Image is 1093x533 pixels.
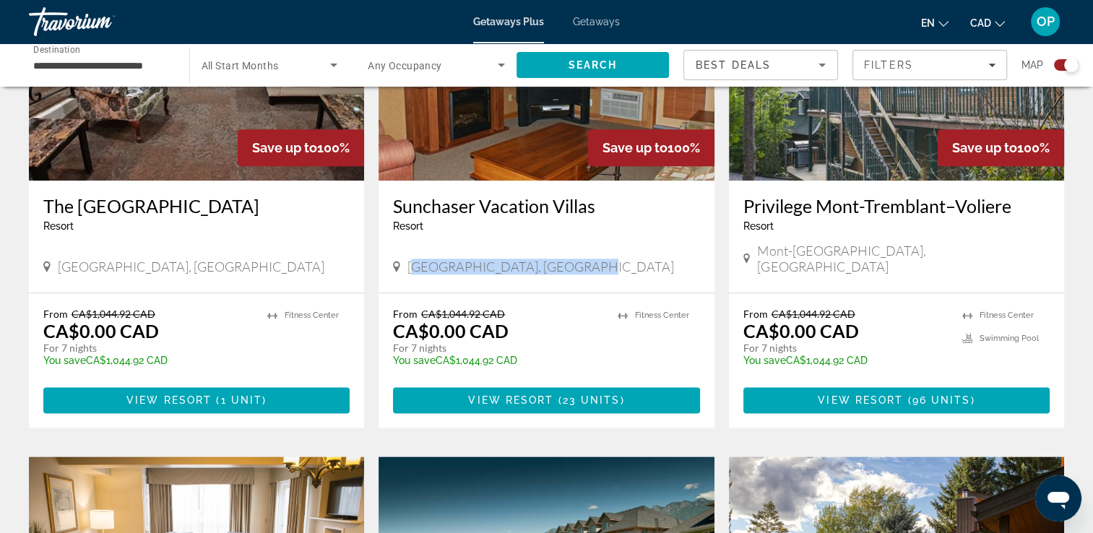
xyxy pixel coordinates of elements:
[743,308,768,320] span: From
[743,355,786,366] span: You save
[473,16,544,27] a: Getaways Plus
[126,394,212,406] span: View Resort
[912,394,971,406] span: 96 units
[43,320,159,342] p: CA$0.00 CAD
[393,355,436,366] span: You save
[212,394,267,406] span: ( )
[43,387,350,413] button: View Resort(1 unit)
[43,220,74,232] span: Resort
[43,355,86,366] span: You save
[202,60,279,71] span: All Start Months
[743,355,948,366] p: CA$1,044.92 CAD
[743,320,859,342] p: CA$0.00 CAD
[602,140,668,155] span: Save up to
[573,16,620,27] a: Getaways
[772,308,855,320] span: CA$1,044.92 CAD
[970,12,1005,33] button: Change currency
[33,44,80,54] span: Destination
[1021,55,1043,75] span: Map
[421,308,505,320] span: CA$1,044.92 CAD
[568,59,617,71] span: Search
[553,394,624,406] span: ( )
[252,140,317,155] span: Save up to
[635,311,689,320] span: Fitness Center
[818,394,903,406] span: View Resort
[29,3,173,40] a: Travorium
[393,308,418,320] span: From
[1035,475,1081,521] iframe: Button to launch messaging window
[852,50,1007,80] button: Filters
[43,355,253,366] p: CA$1,044.92 CAD
[743,220,774,232] span: Resort
[1037,14,1055,29] span: OP
[33,57,170,74] input: Select destination
[393,342,602,355] p: For 7 nights
[393,195,699,217] a: Sunchaser Vacation Villas
[468,394,553,406] span: View Resort
[220,394,262,406] span: 1 unit
[743,195,1050,217] a: Privilege Mont-Tremblant–Voliere
[921,17,935,29] span: en
[393,355,602,366] p: CA$1,044.92 CAD
[368,60,442,71] span: Any Occupancy
[970,17,991,29] span: CAD
[407,259,674,274] span: [GEOGRAPHIC_DATA], [GEOGRAPHIC_DATA]
[696,59,771,71] span: Best Deals
[1027,6,1064,37] button: User Menu
[980,334,1039,343] span: Swimming Pool
[393,387,699,413] button: View Resort(23 units)
[238,129,364,166] div: 100%
[743,387,1050,413] button: View Resort(96 units)
[43,195,350,217] a: The [GEOGRAPHIC_DATA]
[980,311,1034,320] span: Fitness Center
[743,342,948,355] p: For 7 nights
[517,52,670,78] button: Search
[938,129,1064,166] div: 100%
[393,220,423,232] span: Resort
[72,308,155,320] span: CA$1,044.92 CAD
[43,308,68,320] span: From
[588,129,714,166] div: 100%
[921,12,949,33] button: Change language
[864,59,913,71] span: Filters
[393,320,509,342] p: CA$0.00 CAD
[757,243,1050,274] span: Mont-[GEOGRAPHIC_DATA], [GEOGRAPHIC_DATA]
[952,140,1017,155] span: Save up to
[563,394,621,406] span: 23 units
[43,342,253,355] p: For 7 nights
[58,259,324,274] span: [GEOGRAPHIC_DATA], [GEOGRAPHIC_DATA]
[903,394,975,406] span: ( )
[285,311,339,320] span: Fitness Center
[696,56,826,74] mat-select: Sort by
